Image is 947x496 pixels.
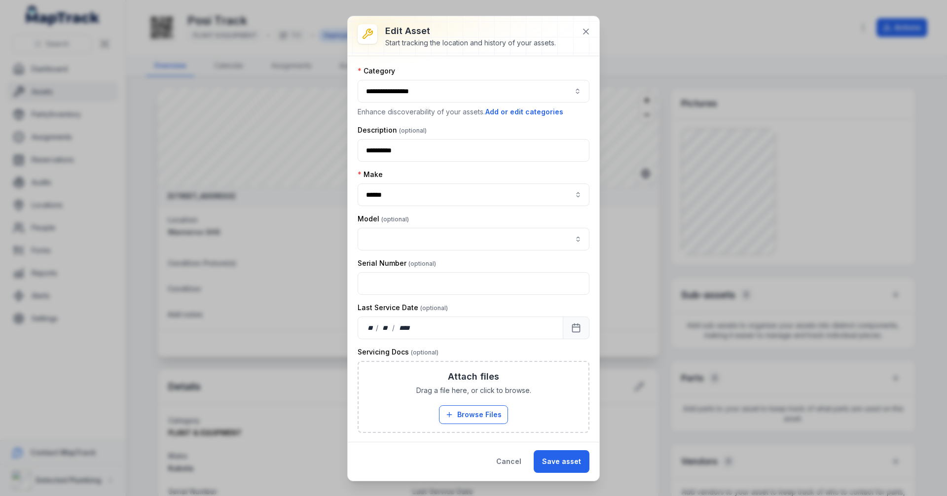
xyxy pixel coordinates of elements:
[366,323,376,333] div: day,
[358,441,438,451] label: Purchase Date
[358,228,589,250] input: asset-edit:cf[68832b05-6ea9-43b4-abb7-d68a6a59beaf]-label
[485,106,564,117] button: Add or edit categories
[358,170,383,179] label: Make
[534,450,589,473] button: Save asset
[396,323,414,333] div: year,
[358,66,395,76] label: Category
[358,183,589,206] input: asset-edit:cf[09246113-4bcc-4687-b44f-db17154807e5]-label
[385,24,556,38] h3: Edit asset
[358,258,436,268] label: Serial Number
[358,125,427,135] label: Description
[563,317,589,339] button: Calendar
[439,405,508,424] button: Browse Files
[488,450,530,473] button: Cancel
[416,386,531,395] span: Drag a file here, or click to browse.
[379,323,393,333] div: month,
[358,214,409,224] label: Model
[392,323,396,333] div: /
[448,370,499,384] h3: Attach files
[358,303,448,313] label: Last Service Date
[358,106,589,117] p: Enhance discoverability of your assets.
[358,347,438,357] label: Servicing Docs
[376,323,379,333] div: /
[385,38,556,48] div: Start tracking the location and history of your assets.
